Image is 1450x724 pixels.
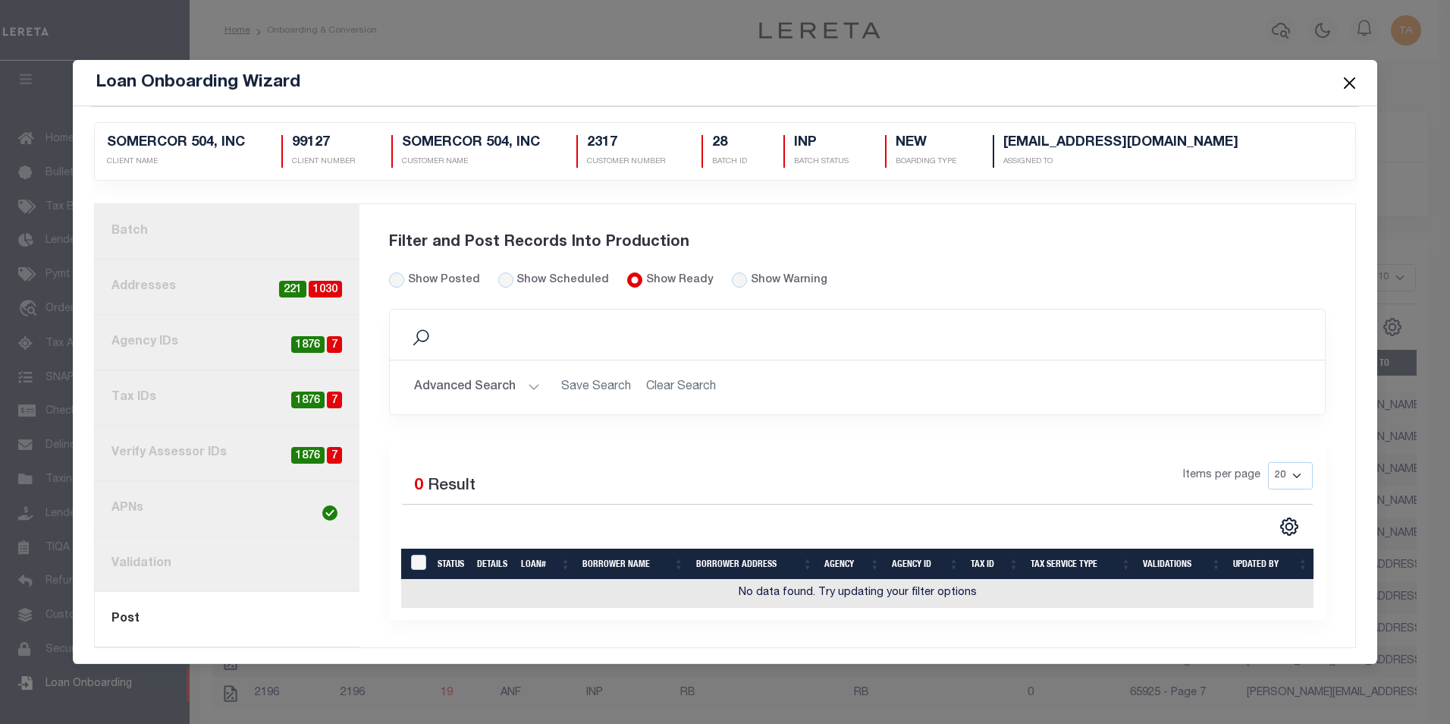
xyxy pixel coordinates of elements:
a: Verify Assessor IDs71876 [95,426,359,481]
p: BATCH ID [712,156,747,168]
th: Tax Service Type: activate to sort column ascending [1025,549,1137,579]
span: 1876 [291,447,325,464]
h5: [EMAIL_ADDRESS][DOMAIN_NAME] [1003,135,1238,152]
label: Show Posted [408,272,480,289]
p: CUSTOMER NAME [402,156,540,168]
label: Result [428,474,475,499]
span: 0 [414,478,423,494]
h5: 28 [712,135,747,152]
p: BATCH STATUS [794,156,849,168]
p: CLIENT NAME [107,156,245,168]
span: 1876 [291,336,325,354]
th: Status [432,549,471,579]
label: Show Scheduled [516,272,609,289]
a: Agency IDs71876 [95,315,359,370]
label: Show Ready [646,272,714,289]
h5: INP [794,135,849,152]
h5: Loan Onboarding Wizard [96,72,300,93]
th: Borrower Address: activate to sort column ascending [690,549,819,579]
div: Filter and Post Records Into Production [389,213,1326,272]
th: Loan#: activate to sort column ascending [515,549,576,579]
th: Validations: activate to sort column ascending [1137,549,1227,579]
button: Close [1339,73,1359,93]
span: 1876 [291,392,325,409]
label: Show Warning [751,272,827,289]
th: Borrower Name: activate to sort column ascending [576,549,689,579]
th: Agency: activate to sort column ascending [818,549,886,579]
span: 7 [327,447,342,464]
img: check-icon-green.svg [322,505,337,521]
a: Batch [95,204,359,260]
p: CLIENT NUMBER [292,156,355,168]
a: Tax IDs71876 [95,370,359,426]
th: Tax ID: activate to sort column ascending [965,549,1025,579]
p: Boarding Type [896,156,956,168]
span: 221 [279,281,306,298]
h5: SOMERCOR 504, INC [402,135,540,152]
p: Assigned To [1003,156,1238,168]
p: CUSTOMER NUMBER [587,156,665,168]
h5: SOMERCOR 504, INC [107,135,245,152]
span: 7 [327,392,342,409]
button: Advanced Search [414,373,540,402]
a: APNs [95,481,359,537]
th: Agency ID: activate to sort column ascending [886,549,965,579]
h5: 99127 [292,135,355,152]
h5: 2317 [587,135,665,152]
a: Validation [95,537,359,592]
h5: NEW [896,135,956,152]
th: Updated By: activate to sort column ascending [1227,549,1313,579]
th: LoanPrepID [401,549,432,579]
a: Post [95,592,359,647]
a: Addresses1030221 [95,260,359,315]
td: No data found. Try updating your filter options [401,579,1314,608]
span: 7 [327,336,342,354]
span: 1030 [309,281,342,298]
th: Details [471,549,515,579]
span: Items per page [1183,467,1260,484]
